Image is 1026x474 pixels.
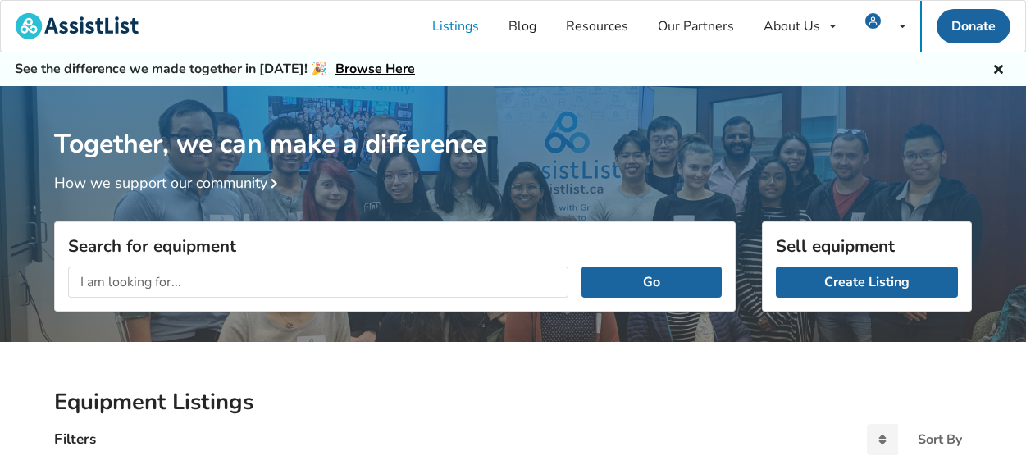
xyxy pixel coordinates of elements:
[494,1,551,52] a: Blog
[764,20,820,33] div: About Us
[68,235,722,257] h3: Search for equipment
[937,9,1010,43] a: Donate
[68,267,568,298] input: I am looking for...
[54,86,972,161] h1: Together, we can make a difference
[54,173,284,193] a: How we support our community
[581,267,722,298] button: Go
[918,433,962,446] div: Sort By
[54,388,972,417] h2: Equipment Listings
[54,430,96,449] h4: Filters
[551,1,643,52] a: Resources
[865,13,881,29] img: user icon
[16,13,139,39] img: assistlist-logo
[335,60,415,78] a: Browse Here
[643,1,749,52] a: Our Partners
[417,1,494,52] a: Listings
[776,235,958,257] h3: Sell equipment
[15,61,415,78] h5: See the difference we made together in [DATE]! 🎉
[776,267,958,298] a: Create Listing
